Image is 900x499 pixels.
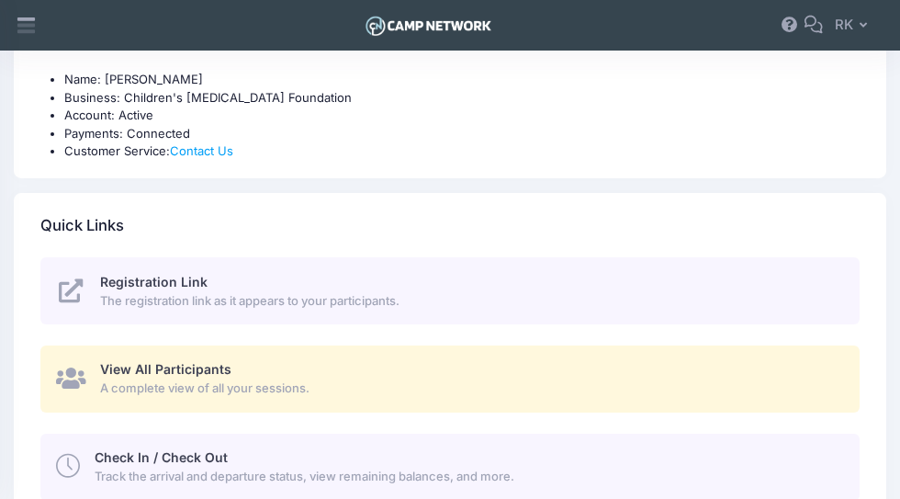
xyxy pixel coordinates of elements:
[40,346,860,413] a: View All Participants A complete view of all your sessions.
[95,449,228,465] span: Check In / Check Out
[8,5,45,47] div: Show aside menu
[823,5,886,47] button: RK
[170,143,233,158] a: Contact Us
[100,292,838,311] span: The registration link as it appears to your participants.
[100,380,838,398] span: A complete view of all your sessions.
[40,257,860,324] a: Registration Link The registration link as it appears to your participants.
[64,125,860,143] li: Payments: Connected
[100,274,208,289] span: Registration Link
[363,12,494,40] img: Logo
[64,142,860,161] li: Customer Service:
[95,468,838,486] span: Track the arrival and departure status, view remaining balances, and more.
[835,15,853,35] span: RK
[64,71,860,89] li: Name: [PERSON_NAME]
[40,199,124,252] h4: Quick Links
[64,107,860,125] li: Account: Active
[64,89,860,108] li: Business: Children's [MEDICAL_DATA] Foundation
[100,361,231,377] span: View All Participants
